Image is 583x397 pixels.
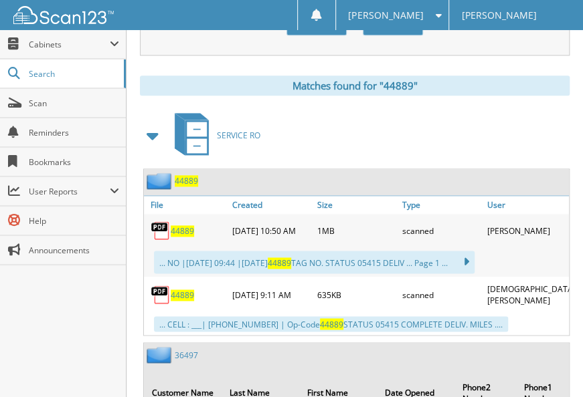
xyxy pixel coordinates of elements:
[229,196,314,214] a: Created
[175,175,198,186] a: 44889
[268,257,291,269] span: 44889
[484,217,569,244] div: [PERSON_NAME]
[29,68,117,80] span: Search
[516,333,583,397] iframe: Chat Widget
[29,39,110,50] span: Cabinets
[229,217,314,244] div: [DATE] 10:50 AM
[147,172,175,189] img: folder2.png
[144,196,229,214] a: File
[140,76,570,96] div: Matches found for "44889"
[29,156,119,168] span: Bookmarks
[348,11,423,19] span: [PERSON_NAME]
[217,130,260,141] span: SERVICE RO
[147,346,175,363] img: folder2.png
[399,217,484,244] div: scanned
[13,6,114,24] img: scan123-logo-white.svg
[151,221,171,241] img: PDF.png
[229,280,314,309] div: [DATE] 9:11 AM
[314,196,399,214] a: Size
[399,280,484,309] div: scanned
[29,186,110,197] span: User Reports
[462,11,537,19] span: [PERSON_NAME]
[314,280,399,309] div: 635KB
[154,251,475,273] div: ... NO |[DATE] 09:44 |[DATE] TAG NO. STATUS 05415 DELIV ... Page 1 ...
[484,280,569,309] div: [DEMOGRAPHIC_DATA][PERSON_NAME]
[175,349,198,360] a: 36497
[171,225,194,237] a: 44889
[314,217,399,244] div: 1MB
[484,196,569,214] a: User
[167,109,260,162] a: SERVICE RO
[171,289,194,301] a: 44889
[399,196,484,214] a: Type
[154,316,508,332] div: ... CELL : ___| [PHONE_NUMBER] | Op-Code STATUS 05415 COMPLETE DELIV. MILES ....
[320,318,343,329] span: 44889
[29,98,119,109] span: Scan
[29,127,119,138] span: Reminders
[151,285,171,305] img: PDF.png
[29,245,119,256] span: Announcements
[29,215,119,227] span: Help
